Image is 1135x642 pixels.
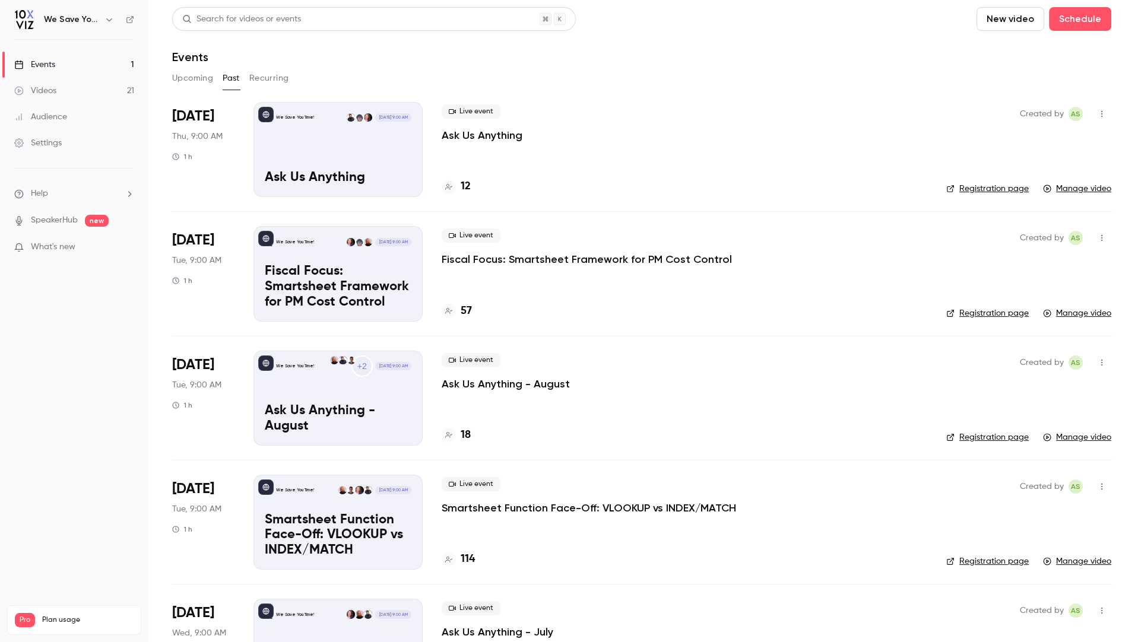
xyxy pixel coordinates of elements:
span: AS [1071,603,1080,618]
a: Registration page [946,555,1029,567]
a: Ask Us Anything - August [442,377,570,391]
span: AS [1071,107,1080,121]
img: Jennifer Jones [364,113,372,122]
a: Smartsheet Function Face-Off: VLOOKUP vs INDEX/MATCH [442,501,736,515]
p: We Save You Time! [276,487,314,493]
div: Aug 12 Tue, 9:00 AM (America/Denver) [172,226,234,321]
img: Ayelet Weiner [347,356,356,364]
p: Smartsheet Function Face-Off: VLOOKUP vs INDEX/MATCH [265,513,411,558]
h4: 18 [461,427,471,443]
a: 114 [442,551,475,567]
a: Registration page [946,183,1029,195]
span: Live event [442,104,500,119]
img: Jennifer Jones [347,610,355,618]
p: Ask Us Anything [265,170,411,186]
div: +2 [351,355,373,377]
p: We Save You Time! [276,363,314,369]
p: Fiscal Focus: Smartsheet Framework for PM Cost Control [265,264,411,310]
span: [DATE] [172,107,214,126]
a: Manage video [1043,431,1111,443]
button: Past [223,69,240,88]
span: [DATE] [172,603,214,622]
img: Paul Newcome [338,486,347,494]
li: help-dropdown-opener [14,187,134,200]
span: AS [1071,355,1080,370]
div: Videos [14,85,56,97]
button: Schedule [1049,7,1111,31]
span: [DATE] 9:00 AM [375,486,411,494]
a: Fiscal Focus: Smartsheet Framework for PM Cost ControlWe Save You Time!Paul NewcomeDansong WangJe... [253,226,423,321]
a: Manage video [1043,555,1111,567]
span: Created by [1020,355,1064,370]
span: Ashley Sage [1069,107,1083,121]
h4: 57 [461,303,472,319]
div: Settings [14,137,62,149]
span: [DATE] [172,355,214,374]
div: Events [14,59,55,71]
h4: 114 [461,551,475,567]
div: Search for videos or events [182,13,301,26]
div: 1 h [172,152,192,161]
img: Dustin Wise [347,113,355,122]
div: 1 h [172,276,192,285]
h1: Events [172,50,208,64]
span: [DATE] [172,479,214,498]
a: SpeakerHub [31,214,78,227]
span: Tue, 9:00 AM [172,255,221,266]
div: Aug 21 Thu, 9:00 AM (America/Denver) [172,102,234,197]
div: Jul 22 Tue, 9:00 AM (America/Denver) [172,475,234,570]
img: Jennifer Jones [355,486,363,494]
a: 12 [442,179,471,195]
img: Ayelet Weiner [347,486,355,494]
span: Help [31,187,48,200]
div: Aug 5 Tue, 9:00 AM (America/Denver) [172,351,234,446]
p: We Save You Time! [276,239,314,245]
div: 1 h [172,401,192,410]
a: Ask Us Anything [442,128,522,142]
span: new [85,215,109,227]
img: Paul Newcome [364,238,372,246]
span: Thu, 9:00 AM [172,131,223,142]
a: Registration page [946,431,1029,443]
button: Recurring [249,69,289,88]
img: Dustin Wise [338,356,347,364]
span: [DATE] 9:00 AM [375,362,411,370]
span: Ashley Sage [1069,355,1083,370]
span: Tue, 9:00 AM [172,379,221,391]
a: Manage video [1043,307,1111,319]
img: Paul Newcome [330,356,338,364]
span: Tue, 9:00 AM [172,503,221,515]
div: 1 h [172,525,192,534]
span: Ashley Sage [1069,231,1083,245]
iframe: Noticeable Trigger [120,242,134,253]
span: Pro [15,613,35,627]
span: [DATE] 9:00 AM [375,238,411,246]
a: Manage video [1043,183,1111,195]
img: We Save You Time! [15,10,34,29]
div: Audience [14,111,67,123]
h4: 12 [461,179,471,195]
span: Live event [442,353,500,367]
span: AS [1071,231,1080,245]
span: Plan usage [42,615,134,625]
p: Ask Us Anything - July [442,625,553,639]
button: Upcoming [172,69,213,88]
img: Dansong Wang [355,113,363,122]
img: Dustin Wise [364,610,372,618]
img: Dustin Wise [364,486,372,494]
span: Ashley Sage [1069,603,1083,618]
h6: We Save You Time! [44,14,100,26]
a: Smartsheet Function Face-Off: VLOOKUP vs INDEX/MATCHWe Save You Time!Dustin WiseJennifer JonesAye... [253,475,423,570]
span: Live event [442,601,500,615]
span: Created by [1020,603,1064,618]
span: Wed, 9:00 AM [172,627,226,639]
p: We Save You Time! [276,115,314,120]
span: What's new [31,241,75,253]
span: [DATE] [172,231,214,250]
img: Paul Newcome [355,610,363,618]
a: Ask Us AnythingWe Save You Time!Jennifer JonesDansong WangDustin Wise[DATE] 9:00 AMAsk Us Anything [253,102,423,197]
span: [DATE] 9:00 AM [375,113,411,122]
